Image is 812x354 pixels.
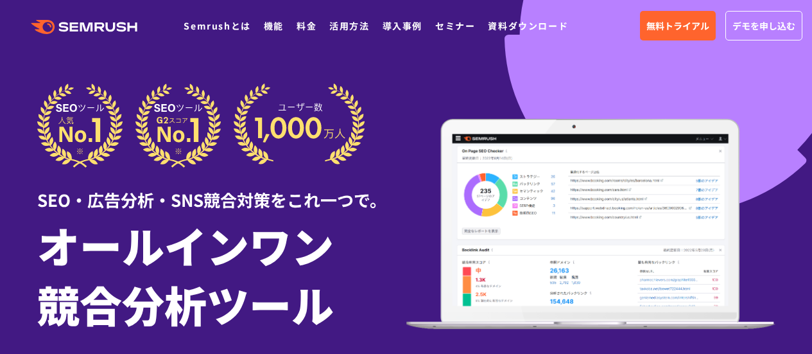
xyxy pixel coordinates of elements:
a: 無料トライアル [640,11,716,40]
a: デモを申し込む [725,11,802,40]
span: 無料トライアル [646,19,709,33]
a: Semrushとは [184,19,250,32]
a: 機能 [264,19,284,32]
span: デモを申し込む [732,19,795,33]
a: 活用方法 [329,19,369,32]
div: SEO・広告分析・SNS競合対策をこれ一つで。 [37,168,406,212]
h1: オールインワン 競合分析ツール [37,215,406,333]
a: 資料ダウンロード [488,19,568,32]
a: セミナー [435,19,475,32]
a: 料金 [297,19,316,32]
a: 導入事例 [383,19,422,32]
